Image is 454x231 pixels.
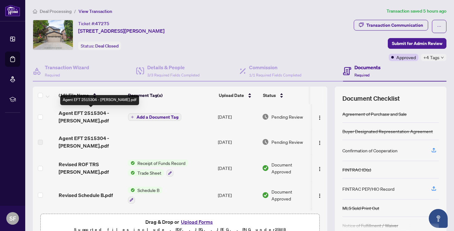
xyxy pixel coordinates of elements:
[354,73,370,77] span: Required
[56,87,125,104] th: (18) File Name
[219,92,244,99] span: Upload Date
[342,94,400,103] span: Document Checklist
[342,128,433,135] div: Buyer Designated Representation Agreement
[315,163,325,173] button: Logo
[271,138,303,145] span: Pending Review
[128,169,135,176] img: Status Icon
[315,190,325,200] button: Logo
[342,166,371,173] div: FINTRAC ID(s)
[396,54,416,61] span: Approved
[262,165,269,172] img: Document Status
[388,38,446,49] button: Submit for Admin Review
[441,56,444,59] span: down
[271,188,311,202] span: Document Approved
[147,73,200,77] span: 3/3 Required Fields Completed
[354,64,381,71] h4: Documents
[125,87,216,104] th: Document Tag(s)
[392,38,442,48] span: Submit for Admin Review
[78,42,121,50] div: Status:
[40,8,72,14] span: Deal Processing
[179,218,215,226] button: Upload Forms
[262,192,269,199] img: Document Status
[60,95,139,105] div: Agent EFT 2515304 - [PERSON_NAME].pdf
[9,214,16,223] span: SF
[342,222,398,229] div: Notice of Fulfillment / Waiver
[147,64,200,71] h4: Details & People
[45,73,60,77] span: Required
[128,113,181,121] button: Add a Document Tag
[271,113,303,120] span: Pending Review
[317,166,322,172] img: Logo
[263,92,276,99] span: Status
[33,20,73,50] img: IMG-N12319288_1.jpg
[387,8,446,15] article: Transaction saved 5 hours ago
[59,191,113,199] span: Revised Schedule B.pdf
[429,209,448,228] button: Open asap
[342,110,407,117] div: Agreement of Purchase and Sale
[128,187,162,204] button: Status IconSchedule B
[59,161,123,176] span: Revised ROF TRS [PERSON_NAME].pdf
[79,8,112,14] span: View Transaction
[315,112,325,122] button: Logo
[45,64,89,71] h4: Transaction Wizard
[366,20,423,30] div: Transaction Communication
[128,160,188,177] button: Status IconReceipt of Funds RecordStatus IconTrade Sheet
[315,137,325,147] button: Logo
[342,185,394,192] div: FINTRAC PEP/HIO Record
[78,20,109,27] div: Ticket #:
[249,73,301,77] span: 1/1 Required Fields Completed
[317,193,322,198] img: Logo
[135,187,162,194] span: Schedule B
[131,115,134,119] span: plus
[249,64,301,71] h4: Commission
[95,21,109,26] span: 47275
[437,24,441,29] span: ellipsis
[78,27,165,35] span: [STREET_ADDRESS][PERSON_NAME]
[128,160,135,166] img: Status Icon
[59,109,123,124] span: Agent EFT 2515304 - [PERSON_NAME].pdf
[317,115,322,120] img: Logo
[342,205,379,211] div: MLS Sold Print Out
[423,54,439,61] span: +4 Tags
[262,138,269,145] img: Document Status
[262,113,269,120] img: Document Status
[128,187,135,194] img: Status Icon
[95,43,119,49] span: Deal Closed
[145,218,215,226] span: Drag & Drop or
[342,147,398,154] div: Confirmation of Cooperation
[135,169,164,176] span: Trade Sheet
[137,115,178,119] span: Add a Document Tag
[215,155,259,182] td: [DATE]
[354,20,428,31] button: Transaction Communication
[317,140,322,145] img: Logo
[59,92,89,99] span: (18) File Name
[271,161,311,175] span: Document Approved
[59,134,123,149] span: Agent EFT 2515304 - [PERSON_NAME].pdf
[33,9,37,14] span: home
[216,87,260,104] th: Upload Date
[74,8,76,15] li: /
[260,87,314,104] th: Status
[135,160,188,166] span: Receipt of Funds Record
[5,5,20,16] img: logo
[215,104,259,129] td: [DATE]
[215,182,259,209] td: [DATE]
[215,129,259,155] td: [DATE]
